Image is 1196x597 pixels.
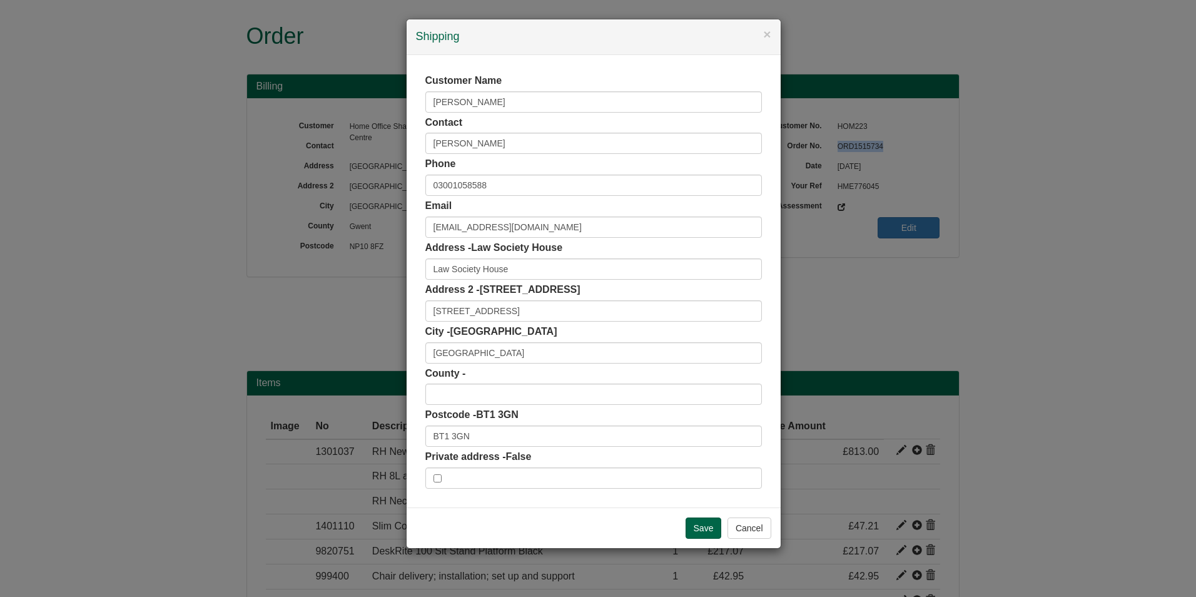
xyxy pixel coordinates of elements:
[686,518,722,539] input: Save
[425,450,532,464] label: Private address -
[476,409,519,420] span: BT1 3GN
[763,28,771,41] button: ×
[727,518,771,539] button: Cancel
[505,451,531,462] span: False
[425,116,463,130] label: Contact
[425,325,557,339] label: City -
[425,74,502,88] label: Customer Name
[425,199,452,213] label: Email
[450,326,557,337] span: [GEOGRAPHIC_DATA]
[416,29,771,45] h4: Shipping
[480,284,580,295] span: [STREET_ADDRESS]
[425,283,580,297] label: Address 2 -
[425,367,466,381] label: County -
[425,157,456,171] label: Phone
[425,408,519,422] label: Postcode -
[471,242,562,253] span: Law Society House
[425,241,563,255] label: Address -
